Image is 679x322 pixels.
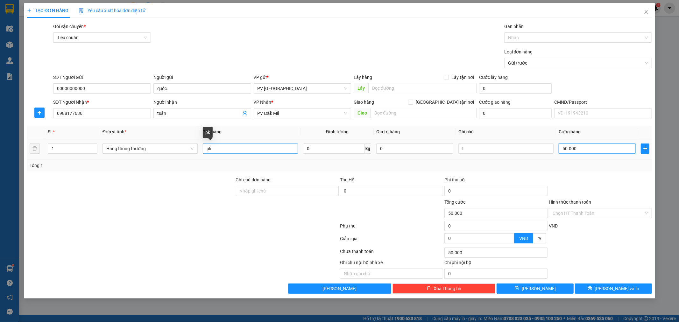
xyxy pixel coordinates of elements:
[6,44,13,53] span: Nơi gửi:
[479,75,508,80] label: Cước lấy hàng
[254,100,272,105] span: VP Nhận
[595,285,639,292] span: [PERSON_NAME] và In
[258,84,348,93] span: PV Tân Bình
[49,44,59,53] span: Nơi nhận:
[456,126,556,138] th: Ghi chú
[538,236,541,241] span: %
[53,74,151,81] div: SĐT Người Gửi
[449,74,477,81] span: Lấy tận nơi
[57,33,147,42] span: Tiêu chuẩn
[288,283,391,294] button: [PERSON_NAME]
[27,8,68,13] span: TẠO ĐƠN HÀNG
[458,143,554,154] input: Ghi Chú
[376,129,400,134] span: Giá trị hàng
[64,24,90,29] span: TB10250281
[549,199,591,205] label: Hình thức thanh toán
[53,99,151,106] div: SĐT Người Nhận
[354,108,371,118] span: Giao
[79,8,146,13] span: Yêu cầu xuất hóa đơn điện tử
[354,83,368,93] span: Lấy
[35,110,44,115] span: plus
[644,9,649,14] span: close
[340,222,444,234] div: Phụ thu
[549,223,558,228] span: VND
[444,259,548,269] div: Chi phí nội bộ
[515,286,519,291] span: save
[103,129,126,134] span: Đơn vị tính
[637,3,655,21] button: Close
[48,129,53,134] span: SL
[368,83,477,93] input: Dọc đường
[34,108,45,118] button: plus
[30,143,40,154] button: delete
[340,177,355,182] span: Thu Hộ
[371,108,477,118] input: Dọc đường
[6,14,15,30] img: logo
[504,24,524,29] label: Gán nhãn
[522,285,556,292] span: [PERSON_NAME]
[444,176,548,186] div: Phí thu hộ
[479,100,511,105] label: Cước giao hàng
[22,38,74,43] strong: BIÊN NHẬN GỬI HÀNG HOÁ
[479,83,552,94] input: Cước lấy hàng
[479,108,552,118] input: Cước giao hàng
[354,75,372,80] span: Lấy hàng
[354,100,374,105] span: Giao hàng
[79,8,84,13] img: icon
[413,99,477,106] span: [GEOGRAPHIC_DATA] tận nơi
[641,143,649,154] button: plus
[236,186,339,196] input: Ghi chú đơn hàng
[53,24,86,29] span: Gói vận chuyển
[254,74,351,81] div: VP gửi
[242,111,247,116] span: user-add
[554,99,652,106] div: CMND/Passport
[376,143,453,154] input: 0
[434,285,461,292] span: Xóa Thông tin
[30,162,262,169] div: Tổng: 1
[588,286,592,291] span: printer
[64,45,78,48] span: PV Cư Jút
[519,236,528,241] span: VND
[340,235,444,246] div: Giảm giá
[153,99,251,106] div: Người nhận
[427,286,431,291] span: delete
[326,129,349,134] span: Định lượng
[444,199,465,205] span: Tổng cước
[497,283,574,294] button: save[PERSON_NAME]
[258,108,348,118] span: PV Đắk Mil
[203,127,213,138] div: pk
[27,8,32,13] span: plus
[340,248,444,259] div: Chưa thanh toán
[236,177,271,182] label: Ghi chú đơn hàng
[575,283,652,294] button: printer[PERSON_NAME] và In
[641,146,649,151] span: plus
[559,129,581,134] span: Cước hàng
[508,58,648,68] span: Gửi trước
[322,285,357,292] span: [PERSON_NAME]
[504,49,533,54] label: Loại đơn hàng
[340,269,443,279] input: Nhập ghi chú
[153,74,251,81] div: Người gửi
[60,29,90,33] span: 13:33:42 [DATE]
[340,259,443,269] div: Ghi chú nội bộ nhà xe
[365,143,371,154] span: kg
[203,143,298,154] input: VD: Bàn, Ghế
[17,10,52,34] strong: CÔNG TY TNHH [GEOGRAPHIC_DATA] 214 QL13 - P.26 - Q.BÌNH THẠNH - TP HCM 1900888606
[393,283,496,294] button: deleteXóa Thông tin
[106,144,194,153] span: Hàng thông thường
